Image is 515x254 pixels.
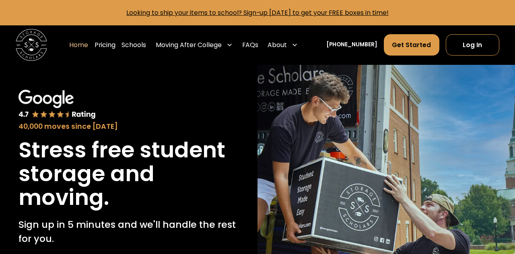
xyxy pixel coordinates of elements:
[126,8,389,17] a: Looking to ship your items to school? Sign-up [DATE] to get your FREE boxes in time!
[156,40,222,50] div: Moving After College
[19,217,239,246] p: Sign up in 5 minutes and we'll handle the rest for you.
[16,29,47,60] img: Storage Scholars main logo
[19,90,96,119] img: Google 4.7 star rating
[122,34,146,56] a: Schools
[19,121,239,132] div: 40,000 moves since [DATE]
[268,40,287,50] div: About
[19,138,239,210] h1: Stress free student storage and moving.
[326,41,377,49] a: [PHONE_NUMBER]
[242,34,258,56] a: FAQs
[95,34,115,56] a: Pricing
[69,34,88,56] a: Home
[446,34,499,56] a: Log In
[384,34,439,56] a: Get Started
